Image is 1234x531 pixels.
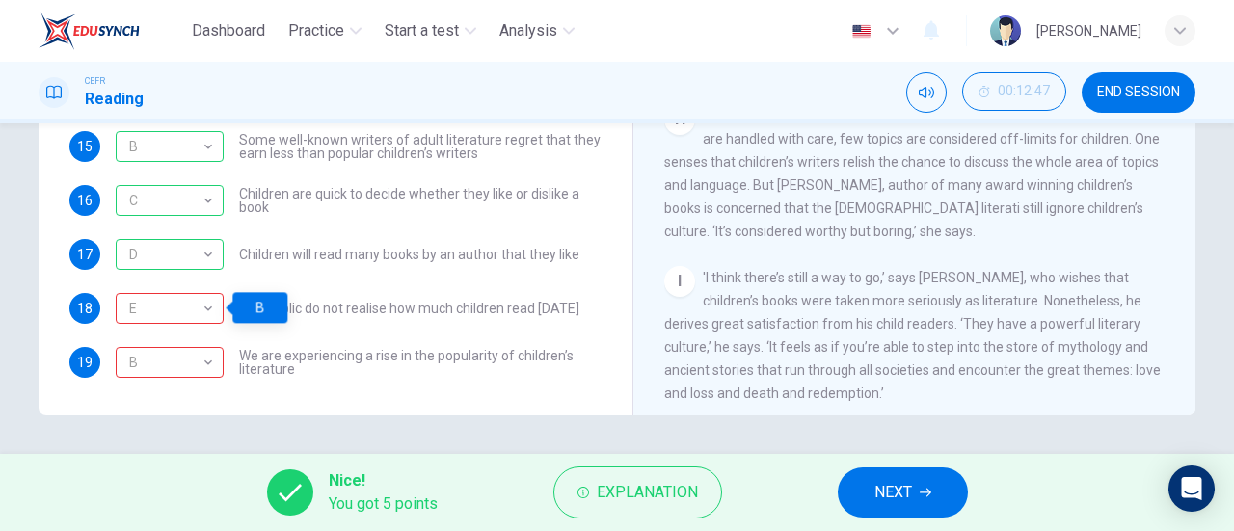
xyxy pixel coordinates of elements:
span: Children will read many books by an author that they like [239,248,579,261]
span: 19 [77,356,93,369]
div: B [116,335,217,390]
div: A [116,347,224,378]
span: Explanation [597,479,698,506]
span: NEXT [874,479,912,506]
button: NEXT [838,467,968,518]
div: B [116,131,224,162]
span: Analysis [499,19,557,42]
div: B [232,292,287,323]
span: Nice! [329,469,438,492]
span: Practice [288,19,344,42]
div: I [664,266,695,297]
div: D [116,239,224,270]
div: B [116,293,224,324]
button: Dashboard [184,13,273,48]
span: The public do not realise how much children read [DATE] [239,302,579,315]
span: CEFR [85,74,105,88]
span: END SESSION [1097,85,1180,100]
button: Analysis [492,13,582,48]
div: [PERSON_NAME] [1036,19,1141,42]
span: Some well-known writers of adult literature regret that they earn less than popular children’s wr... [239,133,602,160]
button: END SESSION [1082,72,1195,113]
h1: Reading [85,88,144,111]
button: Start a test [377,13,484,48]
button: 00:12:47 [962,72,1066,111]
button: Explanation [553,466,722,518]
span: Start a test [385,19,459,42]
div: Mute [906,72,947,113]
div: Hide [962,72,1066,113]
img: en [849,24,873,39]
div: B [116,119,217,174]
span: 16 [77,194,93,207]
span: 15 [77,140,93,153]
span: 18 [77,302,93,315]
span: Children are quick to decide whether they like or dislike a book [239,187,602,214]
div: E [116,281,217,336]
span: Dashboard [192,19,265,42]
span: 17 [77,248,93,261]
span: You got 5 points [329,492,438,516]
img: EduSynch logo [39,12,140,50]
span: We are experiencing a rise in the popularity of children’s literature [239,349,602,376]
div: D [116,227,217,282]
a: EduSynch logo [39,12,184,50]
button: Practice [281,13,369,48]
div: C [116,185,224,216]
span: 'I think there’s still a way to go,’ says [PERSON_NAME], who wishes that children’s books were ta... [664,270,1161,401]
div: Open Intercom Messenger [1168,465,1215,512]
span: 00:12:47 [998,84,1050,99]
img: Profile picture [990,15,1021,46]
div: C [116,173,217,228]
